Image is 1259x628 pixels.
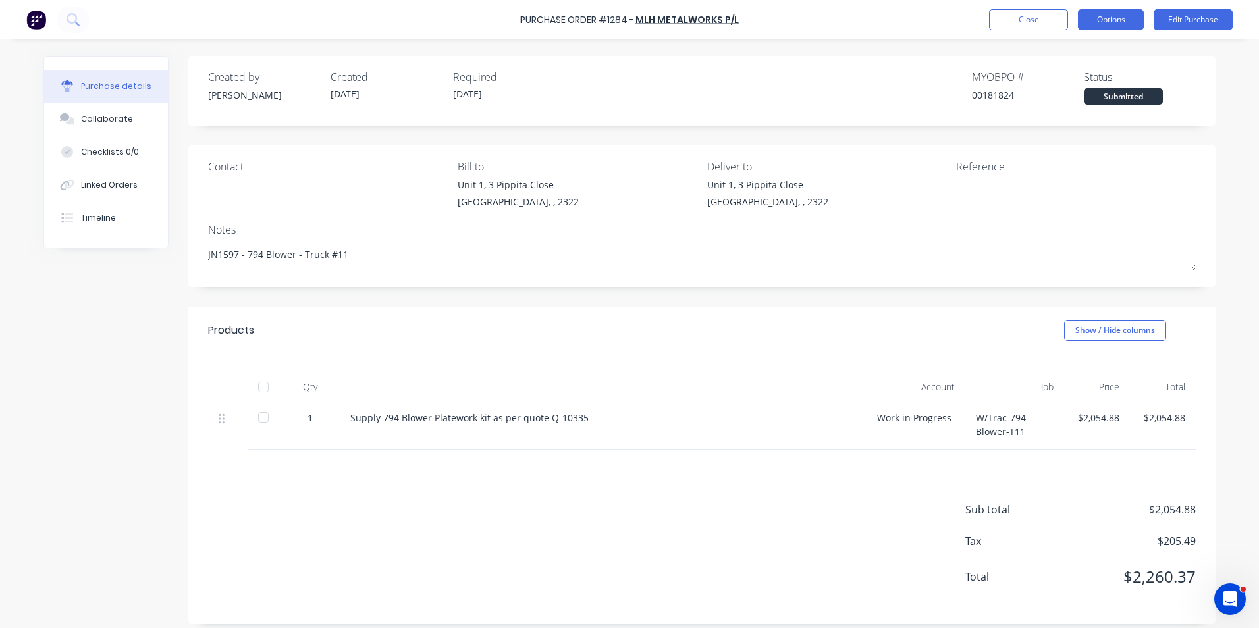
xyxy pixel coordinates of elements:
div: Work in Progress [867,400,965,450]
div: Created [331,69,442,85]
div: Timeline [81,212,116,224]
div: Linked Orders [81,179,138,191]
div: Deliver to [707,159,947,174]
div: Created by [208,69,320,85]
div: $2,054.88 [1075,411,1119,425]
button: Close [989,9,1068,30]
div: [PERSON_NAME] [208,88,320,102]
div: $2,054.88 [1140,411,1185,425]
button: Edit Purchase [1154,9,1233,30]
button: Checklists 0/0 [44,136,168,169]
div: Purchase Order #1284 - [520,13,634,27]
iframe: Intercom live chat [1214,583,1246,615]
div: [GEOGRAPHIC_DATA], , 2322 [458,195,579,209]
button: Linked Orders [44,169,168,201]
div: [GEOGRAPHIC_DATA], , 2322 [707,195,828,209]
span: $205.49 [1064,533,1196,549]
div: Submitted [1084,88,1163,105]
div: W/Trac-794-Blower-T11 [965,400,1064,450]
div: Required [453,69,565,85]
div: Status [1084,69,1196,85]
div: Notes [208,222,1196,238]
span: Tax [965,533,1064,549]
div: Price [1064,374,1130,400]
div: MYOB PO # [972,69,1084,85]
div: Checklists 0/0 [81,146,139,158]
textarea: JN1597 - 794 Blower - Truck #11 [208,241,1196,271]
div: Unit 1, 3 Pippita Close [707,178,828,192]
div: Reference [956,159,1196,174]
div: Job [965,374,1064,400]
button: Purchase details [44,70,168,103]
div: 00181824 [972,88,1084,102]
div: Unit 1, 3 Pippita Close [458,178,579,192]
span: Sub total [965,502,1064,517]
button: Collaborate [44,103,168,136]
div: Collaborate [81,113,133,125]
div: Contact [208,159,448,174]
div: Purchase details [81,80,151,92]
span: $2,054.88 [1064,502,1196,517]
button: Show / Hide columns [1064,320,1166,341]
div: Products [208,323,254,338]
div: Total [1130,374,1196,400]
span: $2,260.37 [1064,565,1196,589]
button: Timeline [44,201,168,234]
div: Bill to [458,159,697,174]
div: Supply 794 Blower Platework kit as per quote Q-10335 [350,411,856,425]
div: Qty [281,374,340,400]
a: MLH Metalworks P/L [635,13,739,26]
span: Total [965,569,1064,585]
div: Account [867,374,965,400]
button: Options [1078,9,1144,30]
img: Factory [26,10,46,30]
div: 1 [291,411,329,425]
